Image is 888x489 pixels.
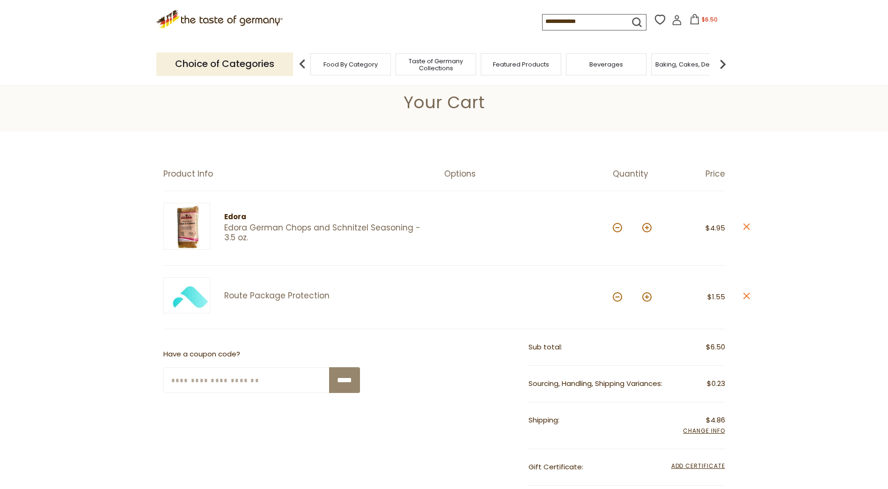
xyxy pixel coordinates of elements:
img: previous arrow [293,55,312,74]
div: Product Info [163,169,444,179]
a: Route Package Protection [224,291,428,301]
span: Sub total: [528,342,562,352]
div: Price [669,169,725,179]
span: $6.50 [706,341,725,353]
a: Taste of Germany Collections [398,58,473,72]
a: Edora German Chops and Schnitzel Seasoning - 3.5 oz. [224,223,428,243]
span: $4.95 [705,223,725,233]
span: $0.23 [707,378,725,390]
div: Options [444,169,613,179]
span: $6.50 [702,15,718,23]
span: Sourcing, Handling, Shipping Variances: [528,378,662,388]
span: Shipping: [528,415,559,425]
div: Edora [224,211,428,223]
a: Beverages [589,61,623,68]
a: Baking, Cakes, Desserts [655,61,728,68]
img: Edora German Chops and Schnitzel Seasoning [163,203,210,250]
p: Choice of Categories [156,52,293,75]
span: Gift Certificate: [528,462,583,472]
div: Quantity [613,169,669,179]
button: $6.50 [684,14,724,28]
img: Green Package Protection [163,277,210,313]
a: Featured Products [493,61,549,68]
p: Have a coupon code? [163,348,360,360]
a: Food By Category [323,61,378,68]
span: $4.86 [706,415,725,426]
span: $1.55 [707,292,725,302]
img: next arrow [713,55,732,74]
span: Add Certificate [671,461,725,472]
h1: Your Cart [29,92,859,113]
